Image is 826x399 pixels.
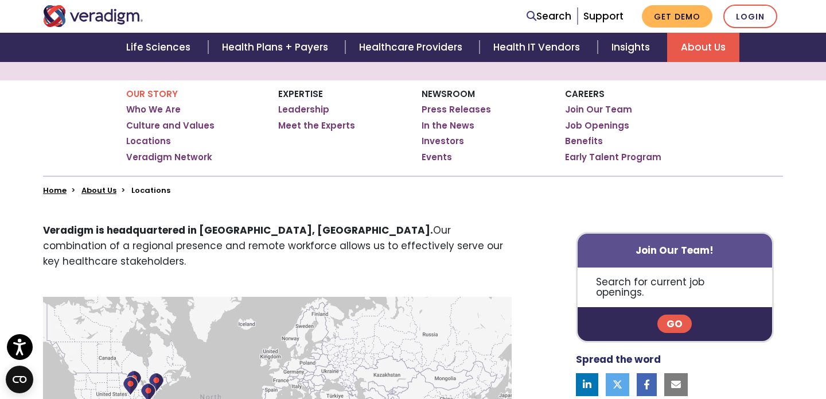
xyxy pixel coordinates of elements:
a: Job Openings [565,120,629,131]
p: Search for current job openings. [578,268,772,307]
a: Home [43,185,67,196]
a: Get Demo [642,5,712,28]
a: Investors [422,135,464,147]
a: Veradigm Network [126,152,212,163]
a: Who We Are [126,104,181,115]
a: Benefits [565,135,603,147]
a: Healthcare Providers [345,33,480,62]
a: In the News [422,120,474,131]
a: Support [583,9,624,23]
a: Culture and Values [126,120,215,131]
a: Search [527,9,571,24]
a: Insights [598,33,667,62]
a: About Us [81,185,116,196]
a: Health Plans + Payers [208,33,345,62]
a: Life Sciences [112,33,208,62]
img: Veradigm logo [43,5,143,27]
button: Open CMP widget [6,366,33,393]
a: Go [657,315,692,333]
a: Locations [126,135,171,147]
a: Meet the Experts [278,120,355,131]
a: About Us [667,33,739,62]
a: Login [723,5,777,28]
a: Press Releases [422,104,491,115]
a: Health IT Vendors [480,33,597,62]
p: Our combination of a regional presence and remote workforce allows us to effectively serve our ke... [43,223,512,270]
a: Leadership [278,104,329,115]
a: Early Talent Program [565,152,661,163]
strong: Join Our Team! [636,243,714,257]
a: Join Our Team [565,104,632,115]
strong: Spread the word [576,352,661,366]
strong: Veradigm is headquartered in [GEOGRAPHIC_DATA], [GEOGRAPHIC_DATA]. [43,223,433,237]
a: Events [422,152,452,163]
